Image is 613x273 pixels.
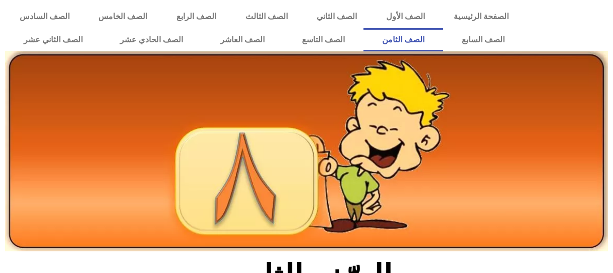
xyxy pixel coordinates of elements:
a: الصف السادس [5,5,84,28]
a: الصف التاسع [283,28,363,51]
a: الصفحة الرئيسية [440,5,524,28]
a: الصف الخامس [84,5,162,28]
a: الصف الثاني [302,5,372,28]
a: الصف العاشر [202,28,283,51]
a: الصف الرابع [162,5,231,28]
a: الصف الثامن [363,28,443,51]
a: الصف السابع [443,28,523,51]
a: الصف الثاني عشر [5,28,101,51]
a: الصف الثالث [231,5,302,28]
a: الصف الحادي عشر [101,28,202,51]
a: الصف الأول [372,5,440,28]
